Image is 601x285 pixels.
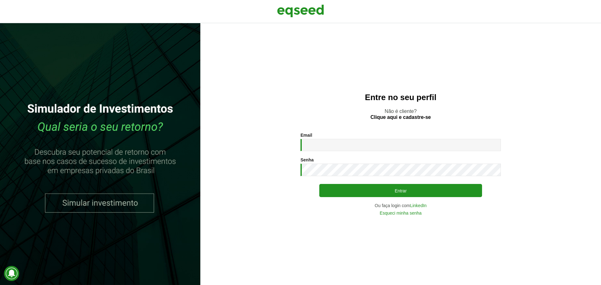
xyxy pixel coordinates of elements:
p: Não é cliente? [213,108,588,120]
a: LinkedIn [410,203,427,208]
img: EqSeed Logo [277,3,324,19]
h2: Entre no seu perfil [213,93,588,102]
a: Clique aqui e cadastre-se [371,115,431,120]
label: Email [300,133,312,137]
a: Esqueci minha senha [380,211,422,215]
label: Senha [300,158,314,162]
div: Ou faça login com [300,203,501,208]
button: Entrar [319,184,482,197]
